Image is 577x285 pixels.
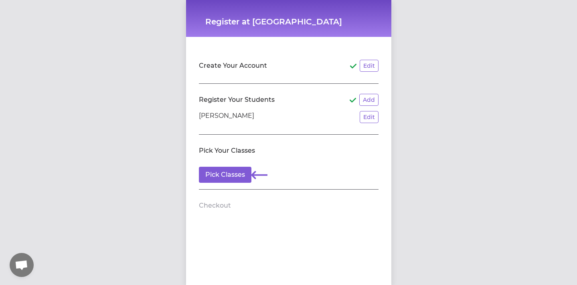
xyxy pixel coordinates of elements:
p: [PERSON_NAME] [199,111,254,123]
h2: Register Your Students [199,95,275,105]
h2: Checkout [199,201,231,210]
button: Edit [360,60,379,72]
div: Open chat [10,253,34,277]
h1: Register at [GEOGRAPHIC_DATA] [205,16,372,27]
button: Edit [360,111,379,123]
button: Pick Classes [199,167,251,183]
h2: Pick Your Classes [199,146,255,156]
button: Add [359,94,379,106]
h2: Create Your Account [199,61,267,71]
